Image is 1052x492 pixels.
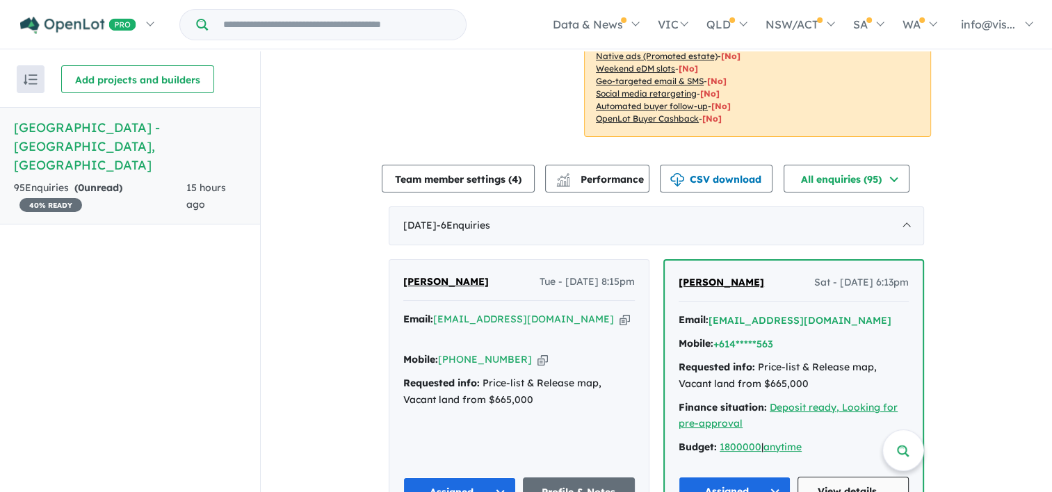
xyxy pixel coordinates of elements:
span: [No] [702,113,722,124]
button: All enquiries (95) [784,165,909,192]
strong: Requested info: [679,361,755,373]
span: 4 [512,173,518,186]
span: Sat - [DATE] 6:13pm [814,274,909,291]
button: Add projects and builders [61,65,214,93]
u: Native ads (Promoted estate) [596,51,718,61]
a: 1800000 [720,441,761,453]
u: Weekend eDM slots [596,63,675,74]
span: [PERSON_NAME] [679,276,764,288]
a: [PERSON_NAME] [403,274,489,290]
span: 0 [78,181,84,194]
span: [No] [721,51,741,61]
a: [PERSON_NAME] [679,274,764,291]
button: CSV download [660,165,772,192]
u: Social media retargeting [596,88,697,99]
div: 95 Enquir ies [14,180,186,213]
span: 15 hours ago [186,181,226,211]
strong: Email: [403,313,433,325]
span: info@vis... [961,17,1015,31]
img: bar-chart.svg [556,177,570,186]
span: - 6 Enquir ies [437,219,490,231]
strong: Email: [679,313,709,326]
a: Deposit ready, Looking for pre-approval [679,401,898,430]
div: [DATE] [389,206,924,245]
strong: ( unread) [74,181,122,194]
strong: Mobile: [679,337,713,350]
span: Performance [558,173,644,186]
span: [No] [711,101,731,111]
button: Copy [620,312,630,327]
div: Price-list & Release map, Vacant land from $665,000 [403,375,635,409]
a: [PHONE_NUMBER] [438,353,532,366]
strong: Budget: [679,441,717,453]
u: OpenLot Buyer Cashback [596,113,699,124]
button: Team member settings (4) [382,165,535,192]
u: Geo-targeted email & SMS [596,76,704,86]
span: [PERSON_NAME] [403,275,489,288]
span: [No] [707,76,727,86]
img: sort.svg [24,74,38,85]
button: Copy [537,352,548,367]
button: Performance [545,165,649,192]
h5: [GEOGRAPHIC_DATA] - [GEOGRAPHIC_DATA] , [GEOGRAPHIC_DATA] [14,118,246,174]
div: Price-list & Release map, Vacant land from $665,000 [679,359,909,393]
span: [No] [679,63,698,74]
a: anytime [763,441,802,453]
span: [No] [700,88,720,99]
strong: Requested info: [403,377,480,389]
img: download icon [670,173,684,187]
div: | [679,439,909,456]
strong: Mobile: [403,353,438,366]
a: [EMAIL_ADDRESS][DOMAIN_NAME] [433,313,614,325]
span: Tue - [DATE] 8:15pm [540,274,635,290]
img: line-chart.svg [557,173,569,181]
u: Automated buyer follow-up [596,101,708,111]
strong: Finance situation: [679,401,767,413]
span: 40 % READY [19,198,82,212]
img: Openlot PRO Logo White [20,17,136,34]
input: Try estate name, suburb, builder or developer [211,10,463,40]
button: [EMAIL_ADDRESS][DOMAIN_NAME] [709,313,891,328]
